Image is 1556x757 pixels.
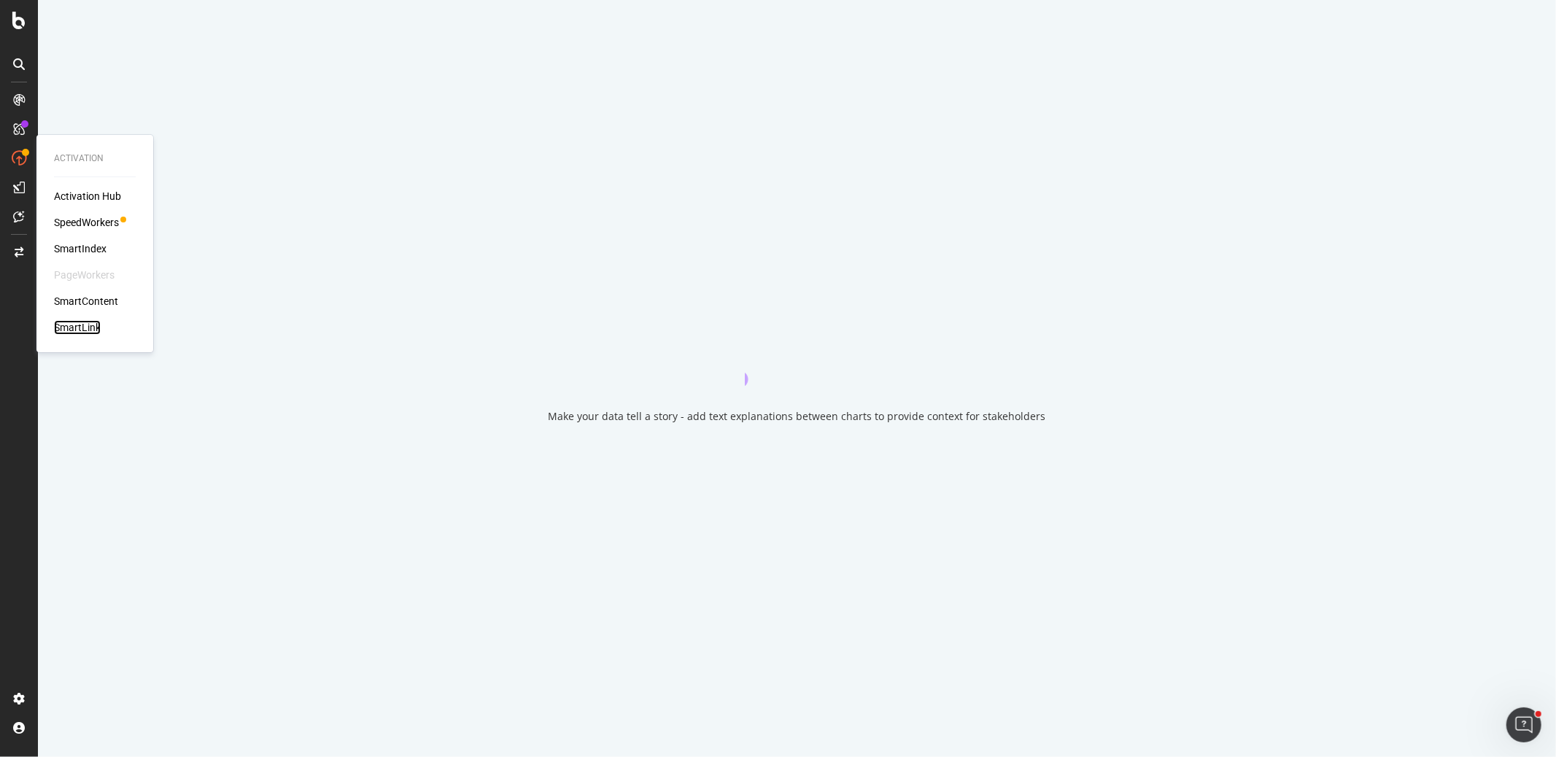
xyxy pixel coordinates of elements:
[54,320,101,335] a: SmartLink
[30,398,244,414] div: Status Codes and Network Errors
[73,455,146,513] button: Messages
[549,409,1046,424] div: Make your data tell a story - add text explanations between charts to provide context for stakeho...
[21,419,271,446] div: Understanding AI Bot Data in Botify
[244,492,267,502] span: Help
[1506,707,1541,742] iframe: Intercom live chat
[21,392,271,419] div: Status Codes and Network Errors
[30,184,244,214] div: Ticket SL2 Analytics & Intelligence (Botifyers Only)
[30,371,244,387] div: Integrating Web Traffic Data
[30,425,244,440] div: Understanding AI Bot Data in Botify
[21,178,271,220] a: Ticket SL2 Analytics & Intelligence (Botifyers Only)
[29,128,263,153] p: How can we help?
[54,294,118,308] a: SmartContent
[30,452,244,467] div: Botify Subscription Plans
[54,152,136,165] div: Activation
[165,492,201,502] span: Tickets
[29,28,98,51] img: logo
[174,23,203,53] img: Profile image for Jack
[21,446,271,473] div: Botify Subscription Plans
[30,226,244,241] div: Ticket Activation (Botifyers Only)
[21,365,271,392] div: Integrating Web Traffic Data
[20,492,53,502] span: Home
[29,104,263,128] p: Hello there.
[229,23,258,53] img: Profile image for Jessica
[54,241,107,256] a: SmartIndex
[21,220,271,247] a: Ticket Activation (Botifyers Only)
[54,268,115,282] div: PageWorkers
[219,455,292,513] button: Help
[201,23,231,53] img: Profile image for Alex
[85,492,135,502] span: Messages
[745,333,850,386] div: animation
[30,338,118,353] span: Search for help
[54,215,119,230] a: SpeedWorkers
[21,330,271,360] button: Search for help
[146,455,219,513] button: Tickets
[54,189,121,203] a: Activation Hub
[15,261,277,317] div: Ask a questionAI Agent and team can help
[30,289,244,304] div: AI Agent and team can help
[30,273,244,289] div: Ask a question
